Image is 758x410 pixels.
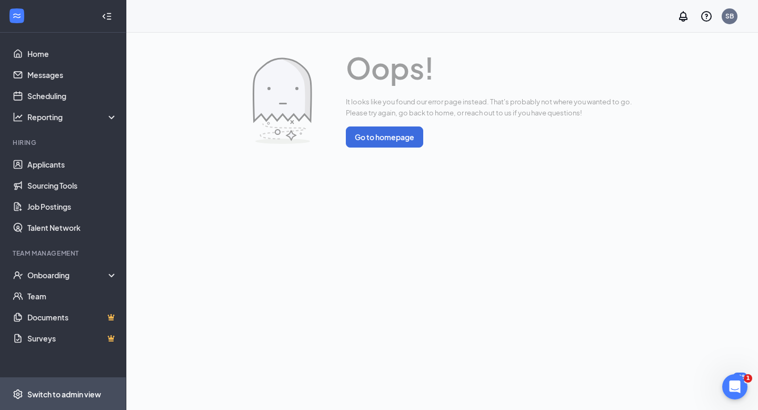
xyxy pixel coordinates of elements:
span: 1 [744,374,752,383]
svg: Notifications [677,10,690,23]
a: Team [27,286,117,307]
svg: QuestionInfo [700,10,713,23]
a: DocumentsCrown [27,307,117,328]
a: SurveysCrown [27,328,117,349]
span: Oops! [346,45,632,91]
div: Hiring [13,138,115,147]
span: It looks like you found our error page instead. That's probably not where you wanted to go. Pleas... [346,96,632,118]
iframe: Intercom live chat [722,374,747,399]
div: Reporting [27,112,118,122]
a: Scheduling [27,85,117,106]
a: Applicants [27,154,117,175]
svg: Analysis [13,112,23,122]
div: Switch to admin view [27,389,101,399]
div: Onboarding [27,270,108,280]
svg: Collapse [102,11,112,22]
a: Talent Network [27,217,117,238]
div: SB [725,12,734,21]
svg: Settings [13,389,23,399]
a: Job Postings [27,196,117,217]
svg: UserCheck [13,270,23,280]
a: Sourcing Tools [27,175,117,196]
img: Error [253,57,312,144]
div: Team Management [13,249,115,258]
a: Messages [27,64,117,85]
div: 108 [733,373,747,382]
a: Home [27,43,117,64]
svg: WorkstreamLogo [12,11,22,21]
button: Go to homepage [346,126,423,148]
